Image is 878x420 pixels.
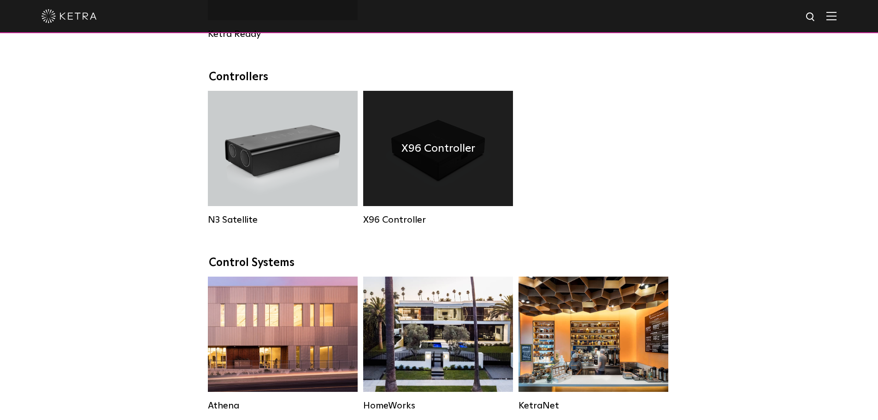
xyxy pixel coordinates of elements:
img: ketra-logo-2019-white [41,9,97,23]
a: HomeWorks Residential Solution [363,277,513,411]
div: N3 Satellite [208,214,358,225]
div: KetraNet [519,400,668,411]
div: Control Systems [209,256,670,270]
a: X96 Controller X96 Controller [363,91,513,225]
div: Ketra Ready [208,29,358,40]
img: search icon [805,12,817,23]
div: Controllers [209,71,670,84]
div: Athena [208,400,358,411]
a: N3 Satellite N3 Satellite [208,91,358,225]
a: KetraNet Legacy System [519,277,668,411]
div: HomeWorks [363,400,513,411]
a: Athena Commercial Solution [208,277,358,411]
div: X96 Controller [363,214,513,225]
h4: X96 Controller [401,140,475,157]
img: Hamburger%20Nav.svg [826,12,837,20]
